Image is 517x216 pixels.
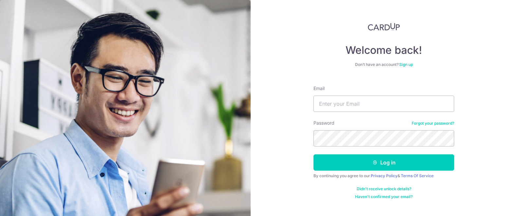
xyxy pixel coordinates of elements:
div: By continuing you agree to our & [313,173,454,178]
a: Didn't receive unlock details? [357,186,411,192]
a: Haven't confirmed your email? [355,194,413,199]
a: Sign up [399,62,413,67]
a: Privacy Policy [371,173,398,178]
label: Password [313,120,334,126]
button: Log in [313,154,454,171]
img: CardUp Logo [368,23,400,31]
a: Terms Of Service [401,173,434,178]
input: Enter your Email [313,96,454,112]
div: Don’t have an account? [313,62,454,67]
h4: Welcome back! [313,44,454,57]
label: Email [313,85,325,92]
a: Forgot your password? [412,121,454,126]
